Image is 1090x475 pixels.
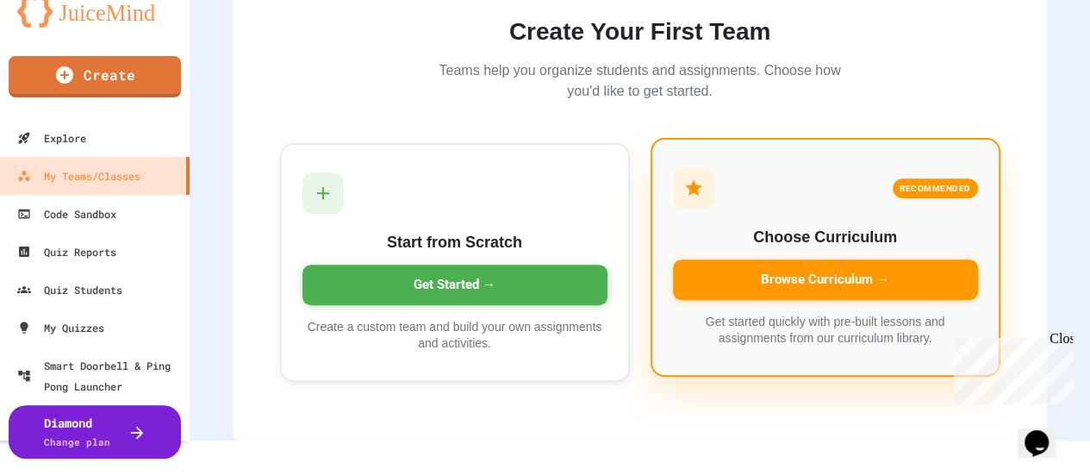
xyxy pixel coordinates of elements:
[673,314,978,347] p: Get started quickly with pre-built lessons and assignments from our curriculum library.
[1018,406,1073,458] iframe: chat widget
[17,166,140,186] div: My Teams/Classes
[302,319,607,353] p: Create a custom team and build your own assignments and activities.
[17,279,122,300] div: Quiz Students
[893,178,978,198] div: RECOMMENDED
[947,331,1073,404] iframe: chat widget
[433,14,847,50] h2: Create Your First Team
[673,259,978,300] div: Browse Curriculum →
[44,435,110,448] span: Change plan
[17,317,104,338] div: My Quizzes
[17,355,183,397] div: Smart Doorbell & Ping Pong Launcher
[7,7,119,109] div: Chat with us now!Close
[17,128,86,148] div: Explore
[302,265,607,305] div: Get Started →
[17,203,116,224] div: Code Sandbox
[433,60,847,102] p: Teams help you organize students and assignments. Choose how you'd like to get started.
[44,414,110,450] div: Diamond
[673,226,978,249] h3: Choose Curriculum
[17,241,116,262] div: Quiz Reports
[302,231,607,254] h3: Start from Scratch
[9,405,181,459] button: DiamondChange plan
[9,56,181,97] a: Create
